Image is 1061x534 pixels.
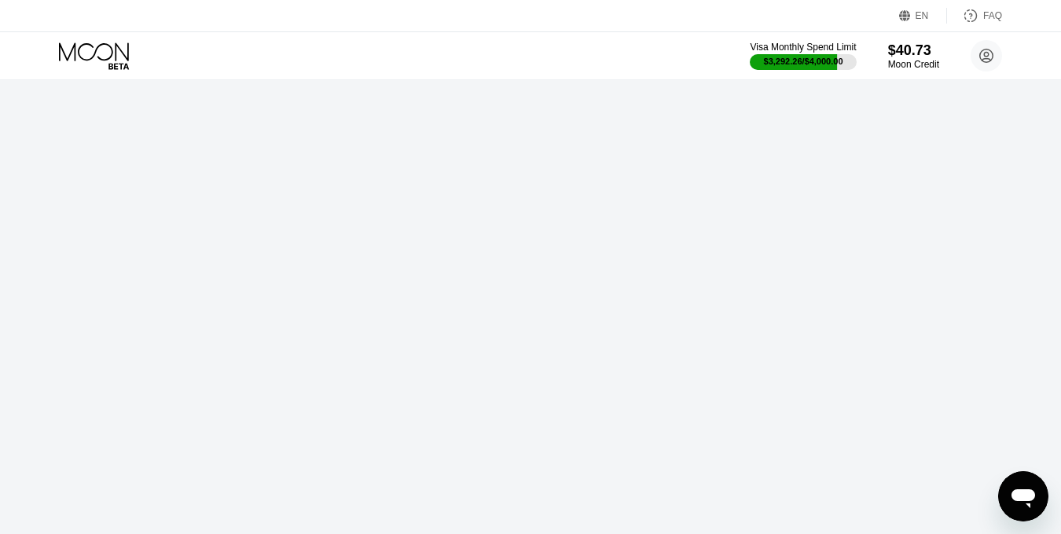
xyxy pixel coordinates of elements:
div: EN [899,8,947,24]
div: $3,292.26 / $4,000.00 [764,57,843,66]
div: Visa Monthly Spend Limit [750,42,856,53]
div: Moon Credit [888,59,939,70]
iframe: Button to launch messaging window [998,471,1048,521]
div: $40.73 [888,42,939,59]
div: $40.73Moon Credit [888,42,939,70]
div: EN [916,10,929,21]
div: FAQ [947,8,1002,24]
div: FAQ [983,10,1002,21]
div: Visa Monthly Spend Limit$3,292.26/$4,000.00 [750,42,856,70]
